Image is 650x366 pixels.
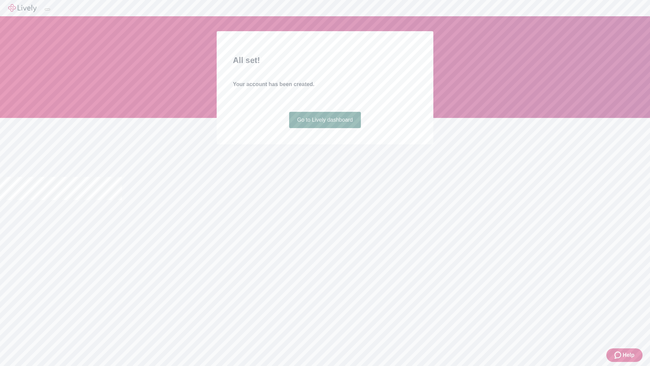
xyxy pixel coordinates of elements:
[623,351,634,359] span: Help
[614,351,623,359] svg: Zendesk support icon
[606,348,643,362] button: Zendesk support iconHelp
[45,8,50,11] button: Log out
[289,112,361,128] a: Go to Lively dashboard
[8,4,37,12] img: Lively
[233,80,417,88] h4: Your account has been created.
[233,54,417,66] h2: All set!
